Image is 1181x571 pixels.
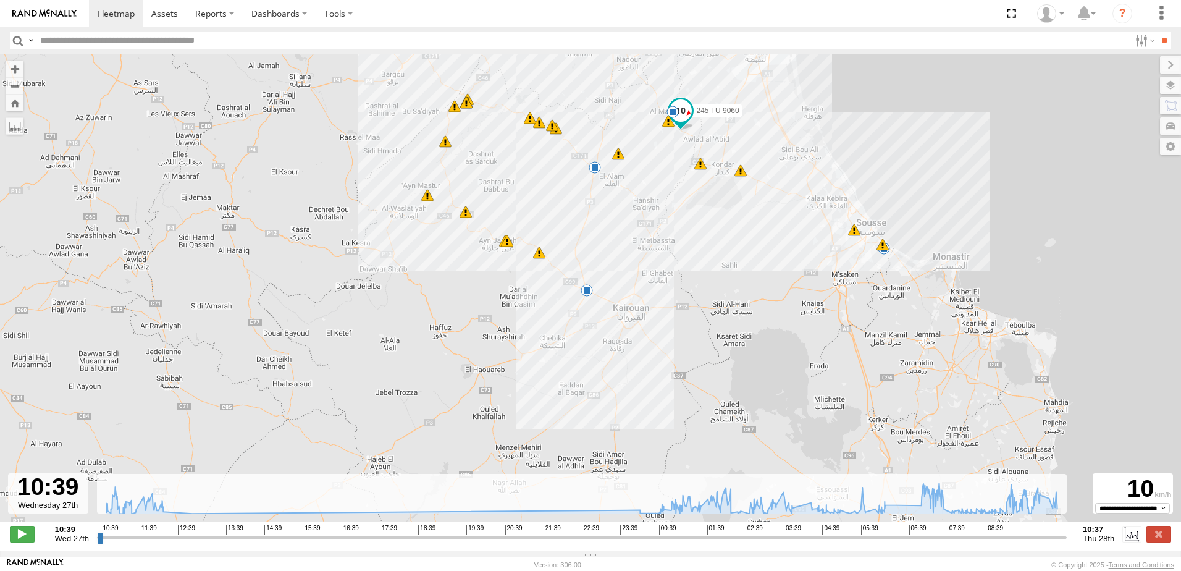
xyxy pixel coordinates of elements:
[380,525,397,535] span: 17:39
[1160,138,1181,155] label: Map Settings
[6,117,23,135] label: Measure
[1146,526,1171,542] label: Close
[534,561,581,569] div: Version: 306.00
[697,106,739,115] span: 245 TU 9060
[1109,561,1174,569] a: Terms and Conditions
[6,95,23,111] button: Zoom Home
[6,61,23,77] button: Zoom in
[861,525,878,535] span: 05:39
[439,135,452,148] div: 6
[582,525,599,535] span: 22:39
[734,164,747,177] div: 6
[140,525,157,535] span: 11:39
[178,525,195,535] span: 12:39
[264,525,282,535] span: 14:39
[303,525,320,535] span: 15:39
[7,559,64,571] a: Visit our Website
[1083,534,1114,543] span: Thu 28th Aug 2025
[1130,32,1157,49] label: Search Filter Options
[1051,561,1174,569] div: © Copyright 2025 -
[12,9,77,18] img: rand-logo.svg
[55,534,89,543] span: Wed 27th Aug 2025
[101,525,118,535] span: 10:39
[6,77,23,95] button: Zoom out
[1083,525,1114,534] strong: 10:37
[544,525,561,535] span: 21:39
[948,525,965,535] span: 07:39
[10,526,35,542] label: Play/Stop
[612,148,624,160] div: 10
[662,115,675,127] div: 5
[466,525,484,535] span: 19:39
[418,525,435,535] span: 18:39
[1112,4,1132,23] i: ?
[746,525,763,535] span: 02:39
[909,525,927,535] span: 06:39
[55,525,89,534] strong: 10:39
[1033,4,1069,23] div: Nejah Benkhalifa
[26,32,36,49] label: Search Query
[822,525,839,535] span: 04:39
[694,158,707,170] div: 11
[342,525,359,535] span: 16:39
[620,525,637,535] span: 23:39
[460,206,472,218] div: 17
[1095,475,1171,503] div: 10
[226,525,243,535] span: 13:39
[659,525,676,535] span: 00:39
[986,525,1003,535] span: 08:39
[505,525,523,535] span: 20:39
[707,525,725,535] span: 01:39
[784,525,801,535] span: 03:39
[421,189,434,201] div: 12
